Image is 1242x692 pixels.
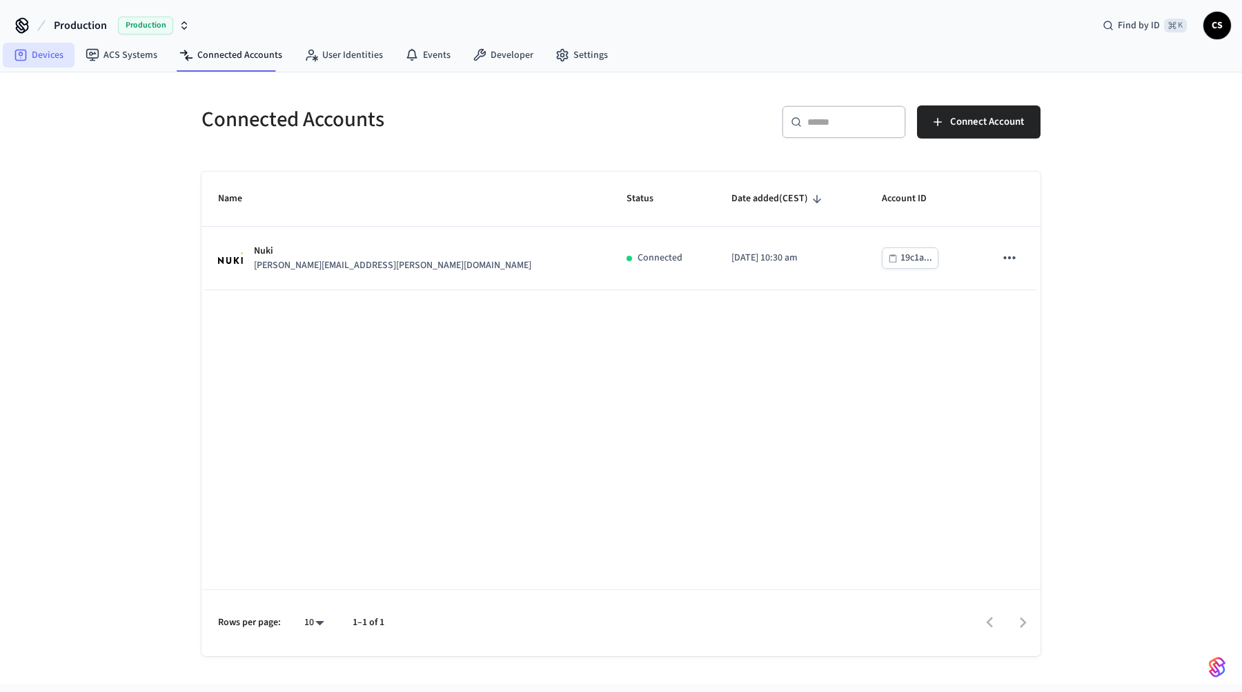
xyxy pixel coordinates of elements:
a: Devices [3,43,75,68]
img: SeamLogoGradient.69752ec5.svg [1209,656,1225,678]
p: Connected [638,251,682,265]
p: 1–1 of 1 [353,615,384,630]
span: Status [627,188,671,210]
span: Date added(CEST) [731,188,826,210]
a: Connected Accounts [168,43,293,68]
img: Nuki Logo, Square [218,252,243,263]
table: sticky table [201,172,1041,290]
p: Nuki [254,244,531,258]
span: Name [218,188,260,210]
span: CS [1205,13,1230,38]
p: Rows per page: [218,615,281,630]
p: [DATE] 10:30 am [731,251,849,265]
span: Find by ID [1118,19,1160,32]
button: CS [1203,12,1231,39]
a: Events [394,43,462,68]
button: 19c1a... [882,247,938,269]
span: Account ID [882,188,945,210]
button: Connect Account [917,105,1041,139]
div: 10 [297,613,331,633]
a: Settings [544,43,619,68]
h5: Connected Accounts [201,105,613,134]
p: [PERSON_NAME][EMAIL_ADDRESS][PERSON_NAME][DOMAIN_NAME] [254,258,531,273]
span: Production [118,17,173,34]
div: Find by ID⌘ K [1092,13,1198,38]
a: User Identities [293,43,394,68]
span: ⌘ K [1164,19,1187,32]
span: Connect Account [950,113,1024,131]
a: ACS Systems [75,43,168,68]
a: Developer [462,43,544,68]
span: Production [54,17,107,34]
div: 19c1a... [900,250,932,267]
